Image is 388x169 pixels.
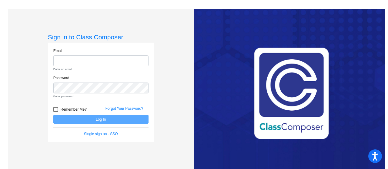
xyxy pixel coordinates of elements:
[53,75,69,81] label: Password
[48,33,154,41] h3: Sign in to Class Composer
[53,115,149,124] button: Log In
[53,94,149,99] small: Enter password.
[53,48,62,54] label: Email
[84,132,118,136] a: Single sign on - SSO
[105,106,143,111] a: Forgot Your Password?
[53,67,149,71] small: Enter an email.
[61,106,87,113] span: Remember Me?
